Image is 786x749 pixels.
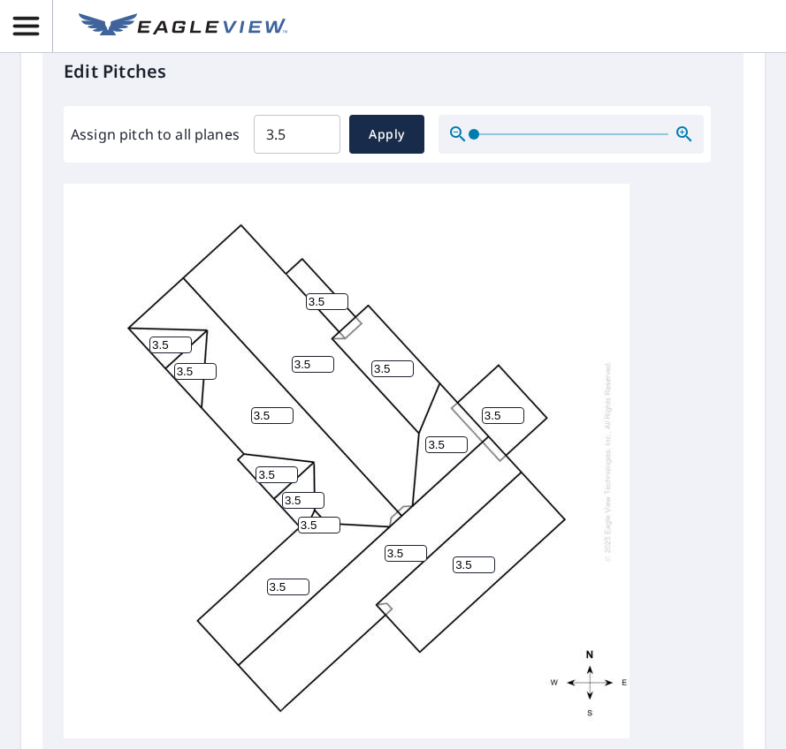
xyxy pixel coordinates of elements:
p: Edit Pitches [64,58,722,85]
button: Apply [349,115,424,154]
label: Assign pitch to all planes [71,124,240,145]
input: 00.0 [254,110,340,159]
img: EV Logo [79,13,287,40]
a: EV Logo [68,3,298,50]
span: Apply [363,124,410,146]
